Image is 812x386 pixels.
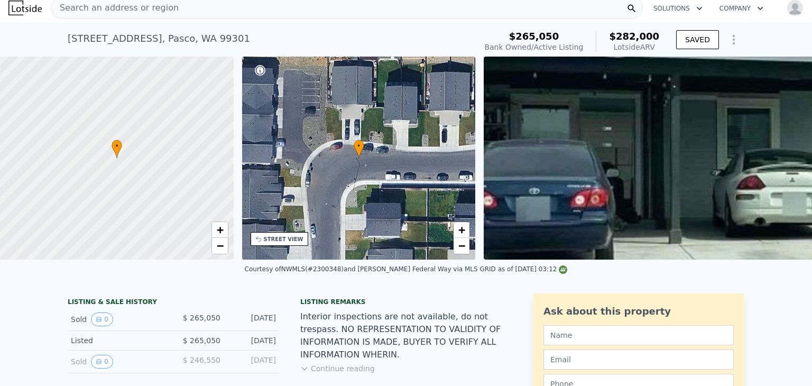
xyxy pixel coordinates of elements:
div: [DATE] [229,335,276,346]
span: $282,000 [609,31,659,42]
a: Zoom out [454,238,469,254]
input: Name [543,325,734,345]
div: Sold [71,313,165,326]
button: SAVED [676,30,719,49]
img: NWMLS Logo [559,265,567,274]
div: STREET VIEW [264,235,303,243]
span: $ 246,550 [183,356,220,364]
input: Email [543,350,734,370]
div: • [112,140,122,158]
span: $ 265,050 [183,314,220,322]
div: [DATE] [229,313,276,326]
span: + [216,223,223,236]
img: Lotside [8,1,42,15]
span: $265,050 [509,31,559,42]
button: Show Options [723,29,744,50]
button: View historical data [91,355,113,369]
span: − [458,239,465,252]
div: Courtesy of NWMLS (#2300348) and [PERSON_NAME] Federal Way via MLS GRID as of [DATE] 03:12 [245,265,568,273]
span: Search an address or region [51,2,179,14]
button: View historical data [91,313,113,326]
div: [DATE] [229,355,276,369]
div: Sold [71,355,165,369]
button: Continue reading [300,363,375,374]
div: [STREET_ADDRESS] , Pasco , WA 99301 [68,31,250,46]
a: Zoom in [454,222,469,238]
span: $ 265,050 [183,336,220,345]
div: Interior inspections are not available, do not trespass. NO REPRESENTATION TO VALIDITY OF INFORMA... [300,310,512,361]
div: • [354,140,364,158]
div: Listed [71,335,165,346]
a: Zoom out [212,238,228,254]
span: + [458,223,465,236]
span: Bank Owned / [484,43,533,51]
div: Ask about this property [543,304,734,319]
div: Listing remarks [300,298,512,306]
div: Lotside ARV [609,42,659,52]
span: • [354,141,364,151]
div: LISTING & SALE HISTORY [68,298,279,308]
span: − [216,239,223,252]
a: Zoom in [212,222,228,238]
span: • [112,141,122,151]
span: Active Listing [534,43,584,51]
